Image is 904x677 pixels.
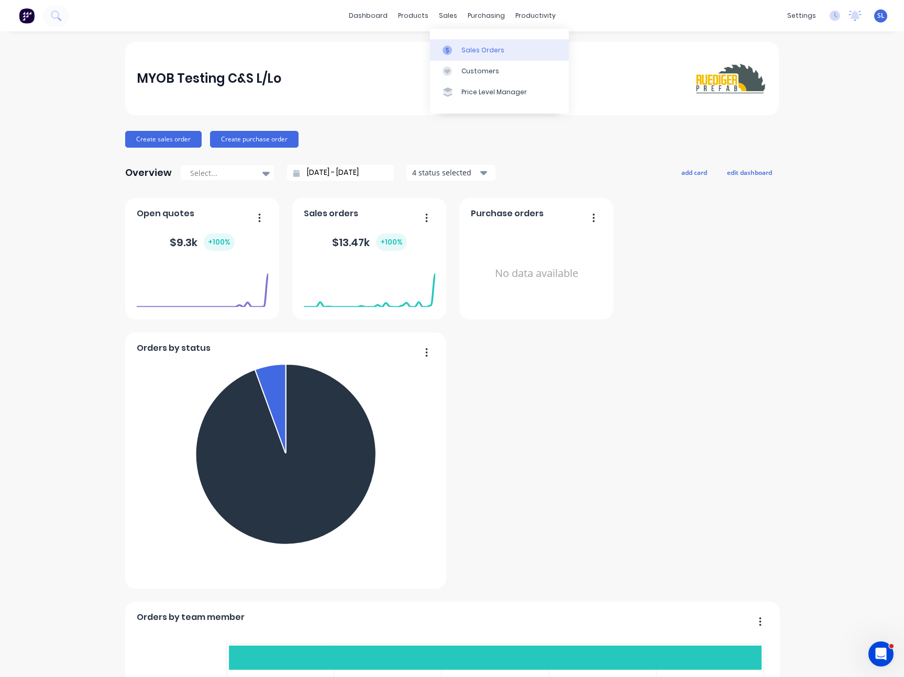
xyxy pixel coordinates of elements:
[210,131,299,148] button: Create purchase order
[877,11,885,20] span: SL
[462,8,510,24] div: purchasing
[412,167,478,178] div: 4 status selected
[137,68,281,89] div: MYOB Testing C&S L/Lo
[204,234,235,251] div: + 100 %
[332,234,407,251] div: $ 13.47k
[430,61,569,82] a: Customers
[430,82,569,103] a: Price Level Manager
[461,87,527,97] div: Price Level Manager
[430,39,569,60] a: Sales Orders
[434,8,462,24] div: sales
[675,165,714,179] button: add card
[471,224,602,323] div: No data available
[510,8,561,24] div: productivity
[137,611,245,624] span: Orders by team member
[125,131,202,148] button: Create sales order
[170,234,235,251] div: $ 9.3k
[782,8,821,24] div: settings
[304,207,358,220] span: Sales orders
[344,8,393,24] a: dashboard
[461,46,504,55] div: Sales Orders
[461,66,499,76] div: Customers
[125,162,172,183] div: Overview
[868,641,894,667] iframe: Intercom live chat
[471,207,544,220] span: Purchase orders
[406,165,495,181] button: 4 status selected
[376,234,407,251] div: + 100 %
[393,8,434,24] div: products
[19,8,35,24] img: Factory
[720,165,779,179] button: edit dashboard
[694,60,767,97] img: MYOB Testing C&S L/Lo
[137,207,194,220] span: Open quotes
